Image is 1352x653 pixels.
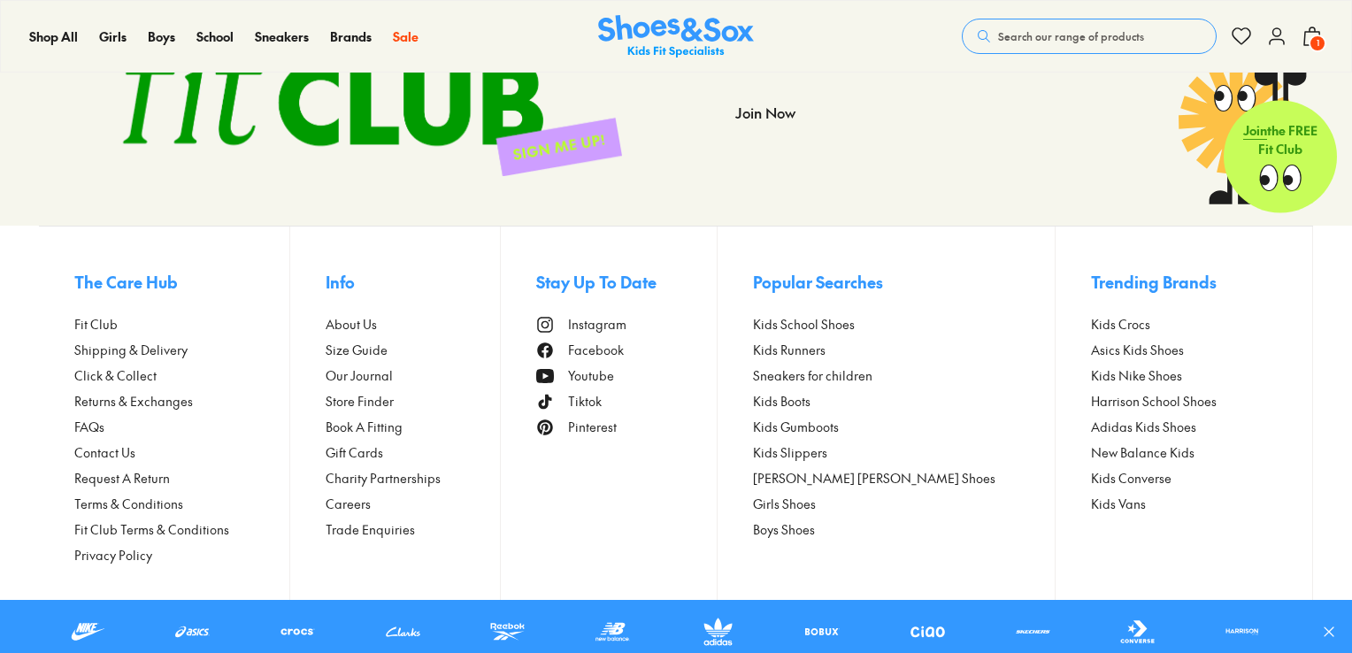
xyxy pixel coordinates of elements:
a: Fit Club Terms & Conditions [74,520,289,539]
span: Kids Nike Shoes [1091,366,1182,385]
a: Kids Converse [1091,469,1277,488]
a: Shoes & Sox [598,15,754,58]
span: Kids School Shoes [753,315,855,334]
span: Girls [99,27,127,45]
a: Kids School Shoes [753,315,1056,334]
a: Facebook [536,341,717,359]
span: Brands [330,27,372,45]
a: Kids Runners [753,341,1056,359]
span: Our Journal [326,366,393,385]
span: Fit Club Terms & Conditions [74,520,229,539]
a: Girls Shoes [753,495,1056,513]
a: Careers [326,495,501,513]
p: the FREE Fit Club [1224,107,1337,173]
a: Sale [393,27,419,46]
a: New Balance Kids [1091,443,1277,462]
span: Sale [393,27,419,45]
a: Sneakers [255,27,309,46]
span: Kids Crocs [1091,315,1150,334]
span: Boys [148,27,175,45]
button: Search our range of products [962,19,1217,54]
button: Stay Up To Date [536,262,717,301]
span: Kids Converse [1091,469,1171,488]
span: Charity Partnerships [326,469,441,488]
a: Kids Nike Shoes [1091,366,1277,385]
span: Girls Shoes [753,495,816,513]
span: Privacy Policy [74,546,152,565]
span: School [196,27,234,45]
span: Facebook [568,341,624,359]
a: Size Guide [326,341,501,359]
span: Join [1243,121,1267,139]
span: The Care Hub [74,270,178,294]
a: Contact Us [74,443,289,462]
span: [PERSON_NAME] [PERSON_NAME] Shoes [753,469,995,488]
span: Size Guide [326,341,388,359]
img: SNS_Logo_Responsive.svg [598,15,754,58]
span: Book A Fitting [326,418,403,436]
span: Search our range of products [998,28,1144,44]
button: 1 [1302,17,1323,56]
button: Join Now [735,93,795,132]
span: Kids Vans [1091,495,1146,513]
a: Asics Kids Shoes [1091,341,1277,359]
span: Fit Club [74,315,118,334]
a: Sneakers for children [753,366,1056,385]
span: About Us [326,315,377,334]
a: Kids Gumboots [753,418,1056,436]
span: Stay Up To Date [536,270,657,294]
a: Shipping & Delivery [74,341,289,359]
span: 1 [1309,35,1326,52]
a: Harrison School Shoes [1091,392,1277,411]
span: Returns & Exchanges [74,392,193,411]
span: Trade Enquiries [326,520,415,539]
a: Charity Partnerships [326,469,501,488]
a: Click & Collect [74,366,289,385]
a: Kids Boots [753,392,1056,411]
a: Book A Fitting [326,418,501,436]
a: Shop All [29,27,78,46]
a: Boys Shoes [753,520,1056,539]
span: Popular Searches [753,270,883,294]
span: Contact Us [74,443,135,462]
a: Adidas Kids Shoes [1091,418,1277,436]
span: Youtube [568,366,614,385]
a: Brands [330,27,372,46]
button: Trending Brands [1091,262,1277,301]
span: Kids Slippers [753,443,827,462]
a: Request A Return [74,469,289,488]
span: Shipping & Delivery [74,341,188,359]
a: FAQs [74,418,289,436]
a: Pinterest [536,418,717,436]
button: The Care Hub [74,262,289,301]
span: Sneakers for children [753,366,872,385]
span: Store Finder [326,392,394,411]
span: New Balance Kids [1091,443,1195,462]
a: Privacy Policy [74,546,289,565]
a: Store Finder [326,392,501,411]
a: Terms & Conditions [74,495,289,513]
span: Trending Brands [1091,270,1217,294]
span: Shop All [29,27,78,45]
span: Click & Collect [74,366,157,385]
a: Boys [148,27,175,46]
span: FAQs [74,418,104,436]
a: Tiktok [536,392,717,411]
a: School [196,27,234,46]
span: Kids Boots [753,392,810,411]
a: Youtube [536,366,717,385]
a: Returns & Exchanges [74,392,289,411]
span: Kids Gumboots [753,418,839,436]
a: About Us [326,315,501,334]
span: Terms & Conditions [74,495,183,513]
span: Careers [326,495,371,513]
a: Instagram [536,315,717,334]
a: Kids Vans [1091,495,1277,513]
span: Asics Kids Shoes [1091,341,1184,359]
span: Adidas Kids Shoes [1091,418,1196,436]
a: Jointhe FREE Fit Club [1224,72,1337,213]
span: Gift Cards [326,443,383,462]
span: Sneakers [255,27,309,45]
button: Info [326,262,501,301]
a: Girls [99,27,127,46]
